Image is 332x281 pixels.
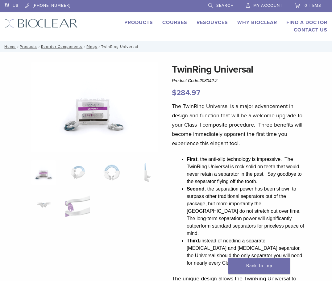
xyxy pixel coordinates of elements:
[31,193,56,218] img: TwinRing Universal - Image 5
[199,78,217,83] span: 208042.2
[82,45,86,48] span: /
[172,78,218,83] span: Product Code:
[133,160,158,185] img: TwinRing Universal - Image 4
[2,44,16,49] a: Home
[99,160,124,185] img: TwinRing Universal - Image 3
[187,237,306,267] li: instead of needing a separate [MEDICAL_DATA] and [MEDICAL_DATA] separator, the Universal should t...
[31,62,158,152] img: 208042.2
[228,258,290,274] a: Back To Top
[216,3,234,8] span: Search
[97,45,101,48] span: /
[37,45,41,48] span: /
[124,19,153,26] a: Products
[237,19,277,26] a: Why Bioclear
[172,62,306,77] h1: TwinRing Universal
[172,102,306,148] p: The TwinRing Universal is a major advancement in design and function that will be a welcome upgra...
[305,3,321,8] span: 0 items
[65,193,90,218] img: TwinRing Universal - Image 6
[187,185,306,237] li: , the separation power has been shown to surpass other traditional separators out of the package,...
[86,44,97,49] a: Rings
[294,27,327,33] a: Contact Us
[162,19,187,26] a: Courses
[187,186,205,191] strong: Second
[20,44,37,49] a: Products
[286,19,327,26] a: Find A Doctor
[253,3,282,8] span: My Account
[187,238,200,243] strong: Third,
[16,45,20,48] span: /
[172,88,176,97] span: $
[197,19,228,26] a: Resources
[31,160,56,185] img: 208042.2-324x324.png
[65,160,90,185] img: TwinRing Universal - Image 2
[172,88,200,97] bdi: 284.97
[5,19,78,28] img: Bioclear
[187,157,197,162] strong: First
[187,156,306,185] li: , the anti-slip technology is impressive. The TwinRing Universal is rock solid on teeth that woul...
[41,44,82,49] a: Reorder Components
